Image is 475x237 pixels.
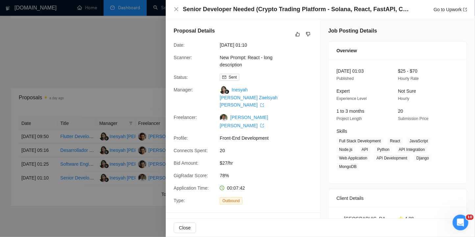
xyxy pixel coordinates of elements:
[359,146,371,153] span: API
[337,96,367,101] span: Experience Level
[260,124,264,128] span: export
[220,41,318,49] span: [DATE] 01:10
[174,87,193,92] span: Manager:
[407,137,431,145] span: JavaScript
[174,27,215,35] h5: Proposal Details
[294,30,302,38] button: like
[174,148,208,153] span: Connects Spent:
[174,7,179,12] span: close
[453,215,468,230] iframe: Intercom live chat
[398,216,414,221] span: ⭐ 4.98
[337,47,357,54] span: Overview
[179,224,191,231] span: Close
[220,159,318,167] span: $27/hr
[174,223,196,233] button: Close
[398,96,410,101] span: Hourly
[463,8,467,12] span: export
[174,185,209,191] span: Application Time:
[466,215,474,220] span: 10
[337,154,370,162] span: Web Application
[337,76,354,81] span: Published
[220,115,268,128] a: [PERSON_NAME] [PERSON_NAME] export
[337,189,459,207] div: Client Details
[220,172,318,179] span: 78%
[174,55,192,60] span: Scanner:
[225,89,229,94] img: gigradar-bm.png
[183,5,410,13] h4: Senior Developer Needed (Crypto Trading Platform - Solana, React, FastAPI, Celery)
[174,173,208,178] span: GigRadar Score:
[375,146,392,153] span: Python
[374,154,410,162] span: API Development
[174,135,188,141] span: Profile:
[398,68,417,74] span: $25 - $70
[337,68,364,74] span: [DATE] 01:03
[398,116,429,121] span: Submission Price
[174,115,197,120] span: Freelancer:
[304,30,312,38] button: dislike
[398,108,403,114] span: 20
[337,137,384,145] span: Full Stack Development
[220,55,272,67] a: New Prompt: React - long description
[220,134,318,142] span: Front-End Development
[227,185,245,191] span: 00:07:42
[174,75,188,80] span: Status:
[387,137,403,145] span: React
[222,75,226,79] span: mail
[220,197,242,204] span: Outbound
[398,76,419,81] span: Hourly Rate
[337,163,359,170] span: MongoDB
[337,88,350,94] span: Expert
[306,32,311,37] span: dislike
[337,129,347,134] span: Skills
[344,215,387,229] span: [GEOGRAPHIC_DATA]
[396,146,427,153] span: API Integration
[414,154,432,162] span: Django
[328,27,377,35] h5: Job Posting Details
[434,7,467,12] a: Go to Upworkexport
[398,88,416,94] span: Not Sure
[220,186,224,190] span: clock-circle
[174,42,185,48] span: Date:
[174,7,179,12] button: Close
[229,75,237,80] span: Sent
[295,32,300,37] span: like
[174,160,199,166] span: Bid Amount:
[337,116,362,121] span: Project Length
[337,146,355,153] span: Node.js
[337,108,364,114] span: 1 to 3 months
[260,103,264,107] span: export
[220,87,278,107] a: Inesyah [PERSON_NAME] Zaelsyah [PERSON_NAME] export
[174,198,185,203] span: Type:
[220,114,228,122] img: c1HsuQzvyxBD-X78eLSispIpkFnDXmlzkzU5PGw3FTSvJHaD55jmOEEBAvA7Gsy_Nq
[220,147,318,154] span: 20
